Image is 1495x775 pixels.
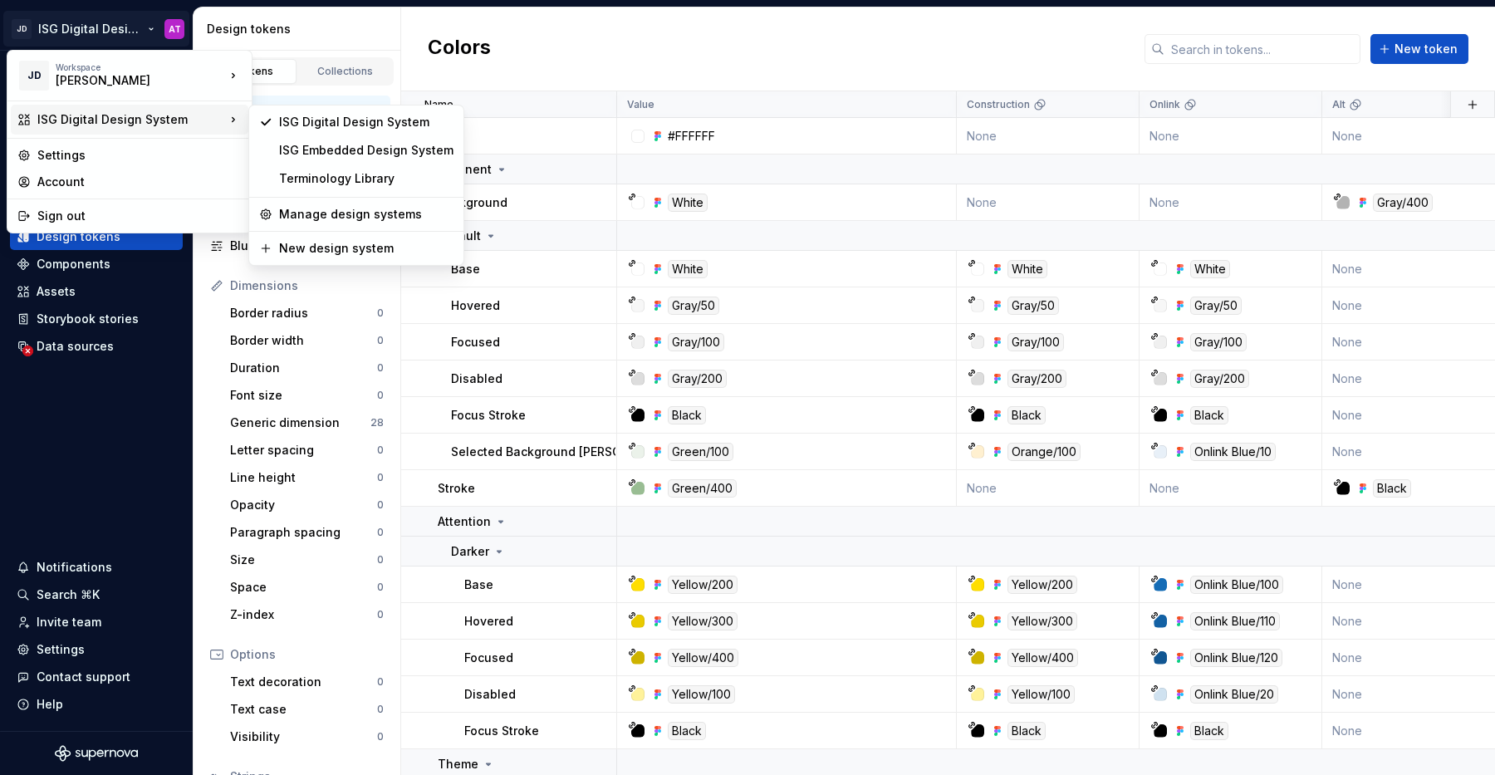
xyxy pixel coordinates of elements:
[279,206,453,223] div: Manage design systems
[279,114,453,130] div: ISG Digital Design System
[37,174,242,190] div: Account
[37,147,242,164] div: Settings
[37,208,242,224] div: Sign out
[37,111,225,128] div: ISG Digital Design System
[56,72,197,89] div: [PERSON_NAME]
[279,142,453,159] div: ISG Embedded Design System
[279,170,453,187] div: Terminology Library
[279,240,453,257] div: New design system
[19,61,49,91] div: JD
[56,62,225,72] div: Workspace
